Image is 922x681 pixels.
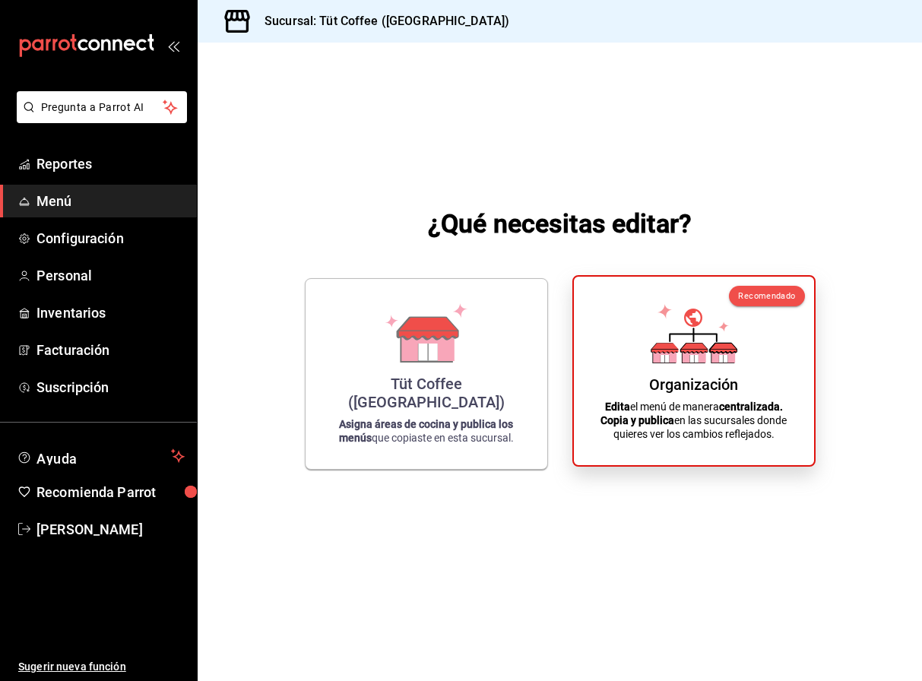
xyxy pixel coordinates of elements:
strong: centralizada. [719,401,783,413]
span: Inventarios [36,302,185,323]
span: Configuración [36,228,185,249]
strong: Edita [605,401,630,413]
span: Recomienda Parrot [36,482,185,502]
h1: ¿Qué necesitas editar? [428,205,692,242]
div: Organización [649,375,738,394]
p: el menú de manera en las sucursales donde quieres ver los cambios reflejados. [592,400,796,441]
span: Ayuda [36,447,165,465]
span: Facturación [36,340,185,360]
button: Pregunta a Parrot AI [17,91,187,123]
span: Pregunta a Parrot AI [41,100,163,116]
span: [PERSON_NAME] [36,519,185,540]
div: Tüt Coffee ([GEOGRAPHIC_DATA]) [324,375,529,411]
span: Recomendado [738,291,795,301]
a: Pregunta a Parrot AI [11,110,187,126]
span: Personal [36,265,185,286]
span: Suscripción [36,377,185,398]
button: open_drawer_menu [167,40,179,52]
span: Reportes [36,154,185,174]
h3: Sucursal: Tüt Coffee ([GEOGRAPHIC_DATA]) [252,12,509,30]
span: Menú [36,191,185,211]
p: que copiaste en esta sucursal. [324,417,529,445]
strong: Copia y publica [600,414,674,426]
strong: Asigna áreas de cocina y publica los menús [339,418,514,444]
span: Sugerir nueva función [18,659,185,675]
